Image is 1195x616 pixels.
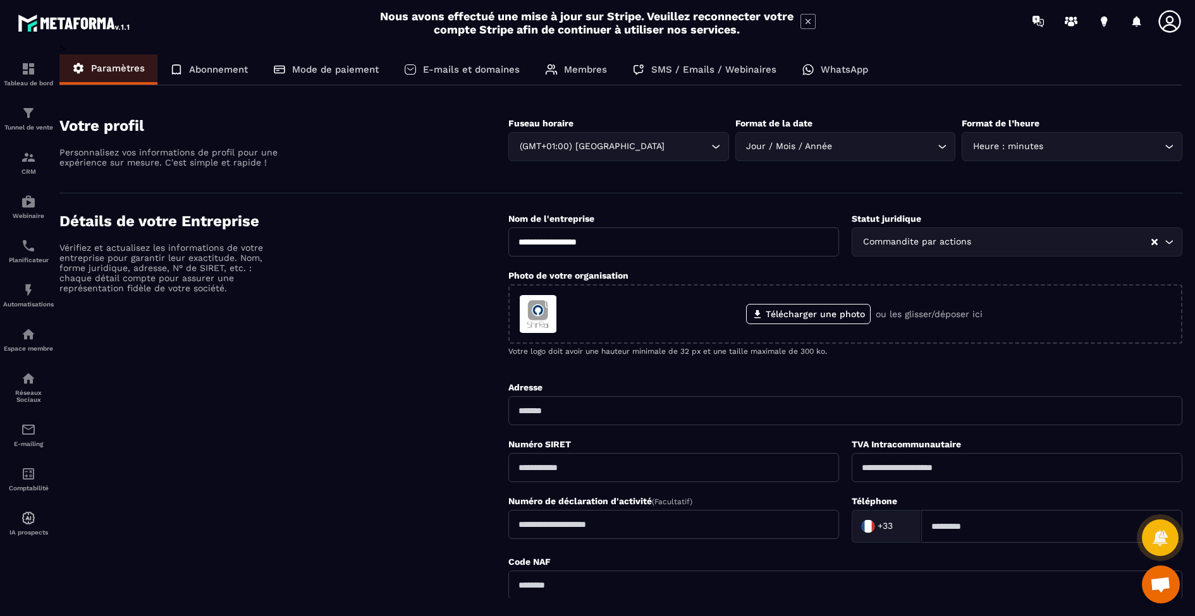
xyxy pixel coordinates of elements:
span: Jour / Mois / Année [744,140,835,154]
img: automations [21,194,36,209]
label: Format de l’heure [962,118,1039,128]
a: formationformationCRM [3,140,54,184]
p: Automatisations [3,301,54,308]
p: CRM [3,168,54,175]
p: Vérifiez et actualisez les informations de votre entreprise pour garantir leur exactitude. Nom, f... [59,243,281,293]
a: emailemailE-mailing [3,413,54,457]
p: Webinaire [3,212,54,219]
p: Espace membre [3,345,54,352]
label: Photo de votre organisation [508,270,628,281]
p: Comptabilité [3,485,54,492]
a: formationformationTunnel de vente [3,96,54,140]
p: Personnalisez vos informations de profil pour une expérience sur mesure. C'est simple et rapide ! [59,147,281,167]
span: Heure : minutes [970,140,1046,154]
p: Votre logo doit avoir une hauteur minimale de 32 px et une taille maximale de 300 ko. [508,347,1182,356]
h4: Votre profil [59,117,508,135]
img: formation [21,61,36,76]
p: Tunnel de vente [3,124,54,131]
label: Code NAF [508,557,551,567]
img: social-network [21,371,36,386]
img: formation [21,150,36,165]
label: TVA Intracommunautaire [852,439,961,449]
p: E-mails et domaines [423,64,520,75]
img: scheduler [21,238,36,253]
img: accountant [21,466,36,481]
input: Search for option [835,140,935,154]
span: (Facultatif) [652,497,692,506]
img: automations [21,510,36,526]
p: IA prospects [3,529,54,536]
div: Search for option [852,227,1182,257]
p: Paramètres [91,63,145,74]
h4: Détails de votre Entreprise [59,212,508,230]
a: automationsautomationsAutomatisations [3,273,54,317]
a: schedulerschedulerPlanificateur [3,229,54,273]
p: Abonnement [189,64,248,75]
p: ou les glisser/déposer ici [876,309,983,319]
label: Téléphone [852,496,897,506]
input: Search for option [667,140,708,154]
a: accountantaccountantComptabilité [3,457,54,501]
label: Numéro SIRET [508,439,571,449]
img: automations [21,282,36,298]
h2: Nous avons effectué une mise à jour sur Stripe. Veuillez reconnecter votre compte Stripe afin de ... [379,9,794,36]
a: automationsautomationsWebinaire [3,184,54,229]
p: Mode de paiement [292,64,379,75]
a: Ouvrir le chat [1142,565,1180,603]
span: (GMT+01:00) [GEOGRAPHIC_DATA] [517,140,667,154]
img: Country Flag [855,514,881,539]
a: automationsautomationsEspace membre [3,317,54,361]
img: automations [21,327,36,342]
img: logo [18,11,132,34]
label: Format de la date [735,118,812,128]
p: Membres [564,64,607,75]
p: SMS / Emails / Webinaires [651,64,776,75]
p: E-mailing [3,440,54,447]
label: Statut juridique [852,214,921,224]
a: formationformationTableau de bord [3,52,54,96]
p: WhatsApp [821,64,868,75]
span: Commandite par actions [860,235,974,249]
span: +33 [878,520,893,533]
div: Search for option [508,132,729,161]
img: formation [21,106,36,121]
a: social-networksocial-networkRéseaux Sociaux [3,361,54,413]
input: Search for option [895,517,908,536]
label: Fuseau horaire [508,118,573,128]
div: Search for option [735,132,956,161]
img: email [21,422,36,437]
input: Search for option [974,235,1150,249]
button: Clear Selected [1151,238,1158,247]
p: Tableau de bord [3,80,54,87]
p: Réseaux Sociaux [3,389,54,403]
div: Search for option [852,510,921,543]
p: Planificateur [3,257,54,263]
label: Adresse [508,382,542,392]
label: Numéro de déclaration d'activité [508,496,692,506]
input: Search for option [1046,140,1161,154]
label: Nom de l'entreprise [508,214,594,224]
label: Télécharger une photo [746,304,871,324]
div: Search for option [962,132,1182,161]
